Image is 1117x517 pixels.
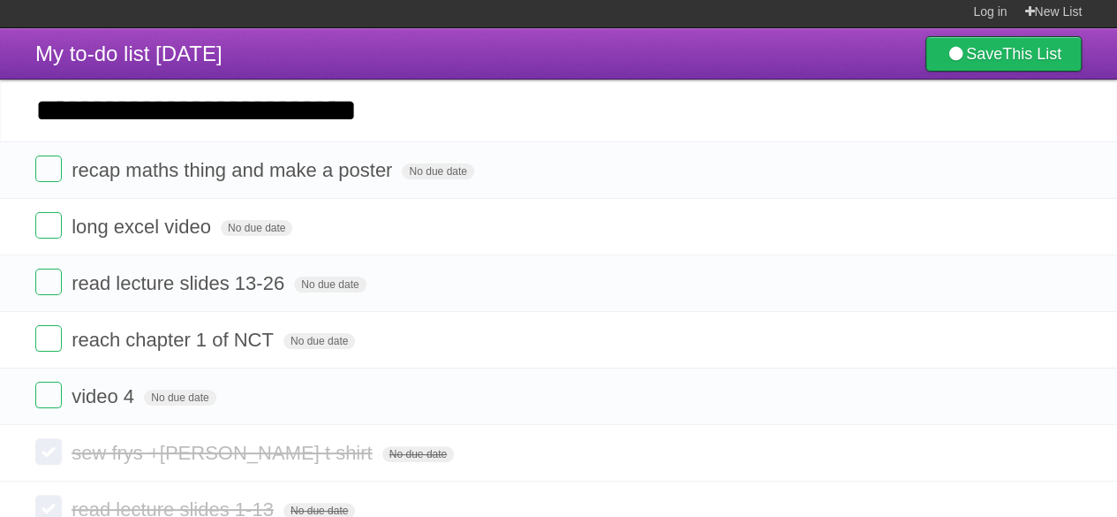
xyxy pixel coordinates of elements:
label: Done [35,156,62,182]
span: No due date [402,163,473,179]
span: No due date [294,277,366,293]
span: No due date [144,390,215,406]
span: No due date [283,333,355,349]
label: Done [35,438,62,465]
span: read lecture slides 13-26 [72,272,289,294]
a: SaveThis List [925,36,1082,72]
span: long excel video [72,216,215,238]
span: sew frys +[PERSON_NAME] t shirt [72,442,376,464]
label: Done [35,269,62,295]
span: No due date [221,220,292,236]
span: My to-do list [DATE] [35,42,223,65]
span: reach chapter 1 of NCT [72,329,278,351]
span: No due date [382,446,454,462]
span: video 4 [72,385,139,407]
label: Done [35,325,62,352]
span: recap maths thing and make a poster [72,159,396,181]
label: Done [35,212,62,239]
label: Done [35,382,62,408]
b: This List [1002,45,1061,63]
